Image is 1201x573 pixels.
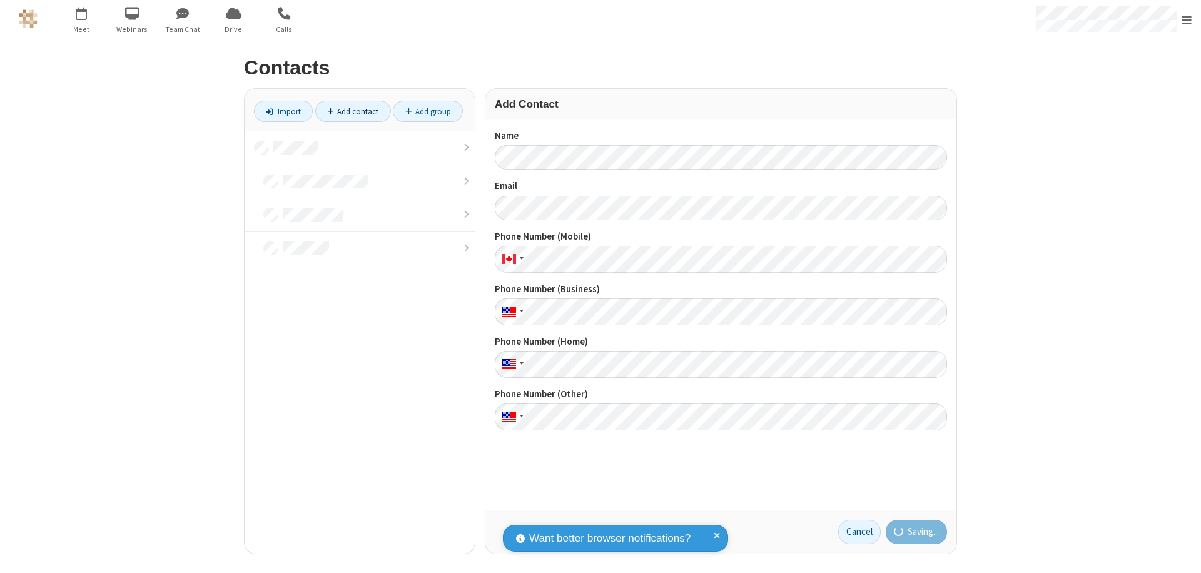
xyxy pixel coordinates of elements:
[58,24,105,35] span: Meet
[908,525,939,539] span: Saving...
[495,387,947,402] label: Phone Number (Other)
[244,57,957,79] h2: Contacts
[886,520,948,545] button: Saving...
[495,335,947,349] label: Phone Number (Home)
[495,351,527,378] div: United States: + 1
[495,403,527,430] div: United States: + 1
[254,101,313,122] a: Import
[495,179,947,193] label: Email
[393,101,463,122] a: Add group
[495,98,947,110] h3: Add Contact
[495,129,947,143] label: Name
[109,24,156,35] span: Webinars
[495,246,527,273] div: Canada: + 1
[529,530,691,547] span: Want better browser notifications?
[19,9,38,28] img: QA Selenium DO NOT DELETE OR CHANGE
[495,230,947,244] label: Phone Number (Mobile)
[261,24,308,35] span: Calls
[838,520,881,545] a: Cancel
[210,24,257,35] span: Drive
[495,282,947,297] label: Phone Number (Business)
[495,298,527,325] div: United States: + 1
[315,101,391,122] a: Add contact
[160,24,206,35] span: Team Chat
